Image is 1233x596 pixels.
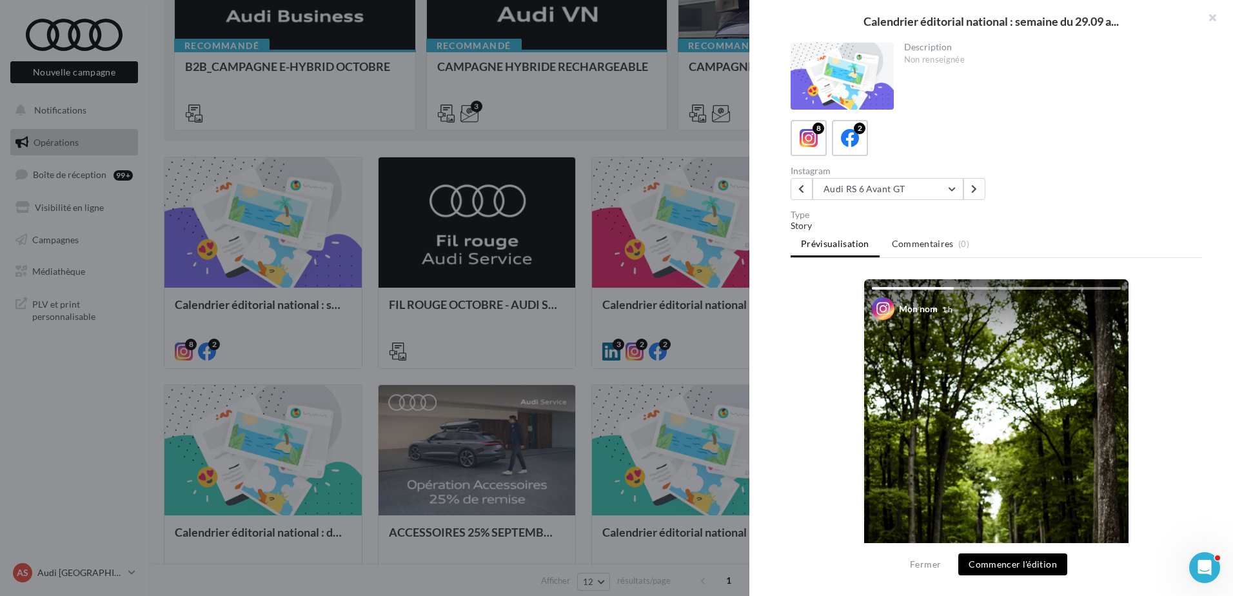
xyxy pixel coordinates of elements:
[813,178,963,200] button: Audi RS 6 Avant GT
[791,210,1202,219] div: Type
[958,239,969,249] span: (0)
[904,43,1192,52] div: Description
[905,557,946,572] button: Fermer
[904,54,1192,66] div: Non renseignée
[942,304,952,315] div: 1 h
[791,166,991,175] div: Instagram
[1189,552,1220,583] iframe: Intercom live chat
[791,219,1202,232] div: Story
[854,123,865,134] div: 2
[958,553,1067,575] button: Commencer l'édition
[892,237,954,250] span: Commentaires
[863,15,1119,27] span: Calendrier éditorial national : semaine du 29.09 a...
[813,123,824,134] div: 8
[899,303,938,315] div: Mon nom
